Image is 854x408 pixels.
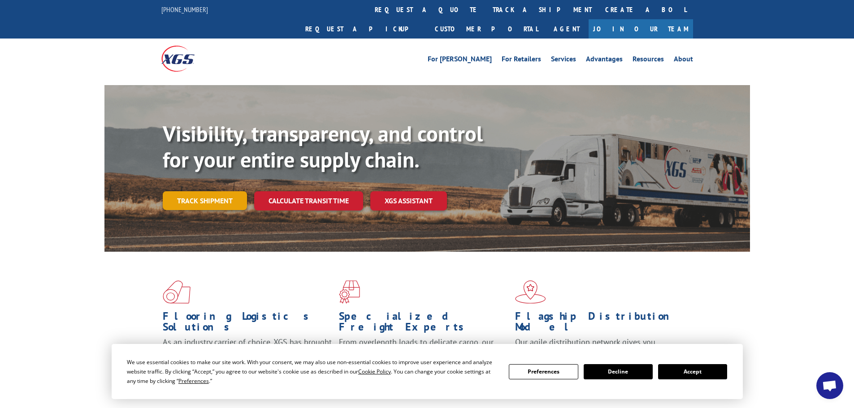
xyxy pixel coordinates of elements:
a: Track shipment [163,191,247,210]
span: As an industry carrier of choice, XGS has brought innovation and dedication to flooring logistics... [163,337,332,369]
a: For [PERSON_NAME] [428,56,492,65]
span: Preferences [178,377,209,385]
img: xgs-icon-flagship-distribution-model-red [515,280,546,304]
p: From overlength loads to delicate cargo, our experienced staff knows the best way to move your fr... [339,337,508,377]
a: Customer Portal [428,19,545,39]
a: Advantages [586,56,623,65]
a: Calculate transit time [254,191,363,210]
span: Cookie Policy [358,368,391,375]
button: Accept [658,364,727,379]
b: Visibility, transparency, and control for your entire supply chain. [163,120,483,173]
button: Preferences [509,364,578,379]
a: [PHONE_NUMBER] [161,5,208,14]
div: Cookie Consent Prompt [112,344,743,399]
div: We use essential cookies to make our site work. With your consent, we may also use non-essential ... [127,357,498,386]
a: Agent [545,19,589,39]
a: About [674,56,693,65]
h1: Specialized Freight Experts [339,311,508,337]
h1: Flagship Distribution Model [515,311,685,337]
img: xgs-icon-total-supply-chain-intelligence-red [163,280,191,304]
span: Our agile distribution network gives you nationwide inventory management on demand. [515,337,680,358]
button: Decline [584,364,653,379]
a: Request a pickup [299,19,428,39]
a: Resources [633,56,664,65]
h1: Flooring Logistics Solutions [163,311,332,337]
a: XGS ASSISTANT [370,191,447,210]
a: For Retailers [502,56,541,65]
a: Services [551,56,576,65]
a: Join Our Team [589,19,693,39]
div: Open chat [816,372,843,399]
img: xgs-icon-focused-on-flooring-red [339,280,360,304]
